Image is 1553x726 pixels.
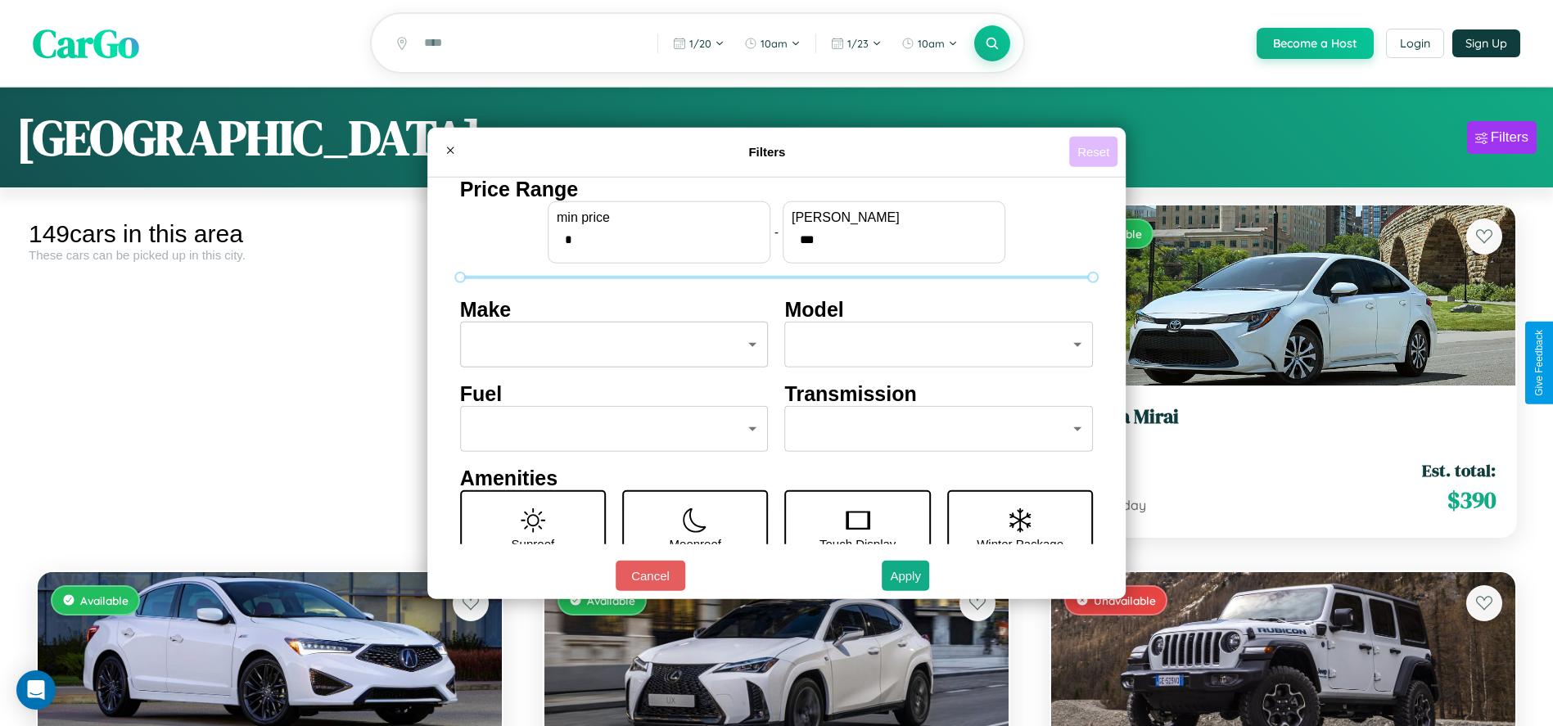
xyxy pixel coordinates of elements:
[665,30,733,56] button: 1/20
[1491,129,1528,146] div: Filters
[977,532,1063,554] p: Winter Package
[616,561,685,591] button: Cancel
[792,210,996,224] label: [PERSON_NAME]
[785,381,1094,405] h4: Transmission
[819,532,896,554] p: Touch Display
[670,532,721,554] p: Moonroof
[761,37,788,50] span: 10am
[460,381,769,405] h4: Fuel
[512,532,555,554] p: Sunroof
[460,466,1094,489] h4: Amenities
[1452,29,1520,57] button: Sign Up
[557,210,761,224] label: min price
[1094,593,1156,607] span: Unavailable
[1467,121,1537,154] button: Filters
[465,145,1069,159] h4: Filters
[823,30,890,56] button: 1/23
[1386,29,1444,58] button: Login
[29,220,511,248] div: 149 cars in this area
[29,248,511,262] div: These cars can be picked up in this city.
[918,37,945,50] span: 10am
[882,561,929,591] button: Apply
[847,37,869,50] span: 1 / 23
[893,30,966,56] button: 10am
[1257,28,1374,59] button: Become a Host
[33,16,139,70] span: CarGo
[16,670,56,710] div: Open Intercom Messenger
[1069,137,1117,167] button: Reset
[1071,405,1496,429] h3: Toyota Mirai
[460,297,769,321] h4: Make
[1112,497,1146,513] span: / day
[460,177,1094,201] h4: Price Range
[689,37,711,50] span: 1 / 20
[1447,484,1496,516] span: $ 390
[736,30,809,56] button: 10am
[1533,330,1545,396] div: Give Feedback
[1422,458,1496,482] span: Est. total:
[80,593,129,607] span: Available
[774,221,779,243] p: -
[785,297,1094,321] h4: Model
[587,593,635,607] span: Available
[1071,405,1496,445] a: Toyota Mirai2021
[16,104,481,171] h1: [GEOGRAPHIC_DATA]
